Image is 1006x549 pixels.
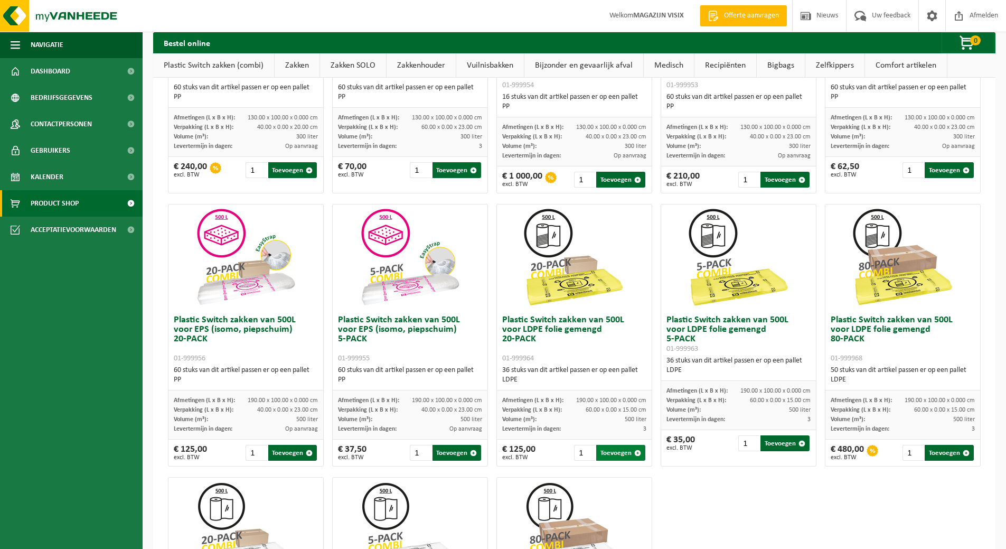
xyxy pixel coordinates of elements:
span: Bedrijfsgegevens [31,85,92,111]
span: 500 liter [460,416,482,423]
span: Levertermijn in dagen: [502,426,561,432]
span: 40.00 x 0.00 x 20.00 cm [257,124,318,131]
span: 500 liter [296,416,318,423]
span: Gebruikers [31,137,70,164]
div: € 35,00 [666,435,695,451]
span: excl. BTW [502,181,542,188]
span: 190.00 x 100.00 x 0.000 cm [740,388,811,394]
div: 36 stuks van dit artikel passen er op een pallet [502,366,646,385]
span: Levertermijn in dagen: [338,426,397,432]
span: 130.00 x 100.00 x 0.000 cm [576,124,646,131]
a: Zelfkippers [805,53,864,78]
div: PP [338,375,482,385]
span: 300 liter [296,134,318,140]
div: PP [831,92,975,102]
div: LDPE [502,375,646,385]
span: Afmetingen (L x B x H): [831,115,892,121]
span: Volume (m³): [666,143,701,150]
span: excl. BTW [338,454,366,461]
button: Toevoegen [760,435,810,451]
input: 1 [246,445,267,461]
img: 01-999955 [357,204,463,310]
span: Contactpersonen [31,111,92,137]
span: 190.00 x 100.00 x 0.000 cm [248,397,318,404]
span: Offerte aanvragen [721,11,782,21]
span: 3 [643,426,646,432]
span: Op aanvraag [778,153,811,159]
a: Zakken [275,53,319,78]
span: Afmetingen (L x B x H): [666,388,728,394]
span: excl. BTW [666,181,700,188]
button: Toevoegen [596,172,645,188]
span: Verpakking (L x B x H): [666,134,726,140]
div: PP [502,102,646,111]
input: 1 [574,172,595,188]
img: 01-999964 [521,204,627,310]
span: Product Shop [31,190,79,217]
span: 0 [970,35,981,45]
input: 1 [738,172,759,188]
a: Recipiënten [694,53,756,78]
span: Volume (m³): [338,416,372,423]
span: 300 liter [789,143,811,150]
span: 01-999964 [502,355,534,362]
span: excl. BTW [831,454,864,461]
span: Op aanvraag [285,143,318,150]
span: Op aanvraag [942,143,975,150]
span: 60.00 x 0.00 x 15.00 cm [914,407,975,413]
button: Toevoegen [268,162,317,178]
span: 190.00 x 100.00 x 0.000 cm [412,397,482,404]
span: Verpakking (L x B x H): [831,407,890,413]
input: 1 [902,445,924,461]
span: excl. BTW [666,445,695,451]
span: Levertermijn in dagen: [831,426,889,432]
span: Verpakking (L x B x H): [502,407,562,413]
a: Plastic Switch zakken (combi) [153,53,274,78]
h3: Plastic Switch zakken van 500L voor EPS (isomo, piepschuim) 5-PACK [338,315,482,363]
span: Levertermijn in dagen: [666,416,725,423]
span: Verpakking (L x B x H): [174,124,233,131]
div: € 62,50 [831,162,859,178]
button: 0 [942,32,994,53]
span: Afmetingen (L x B x H): [502,124,563,131]
span: Kalender [31,164,63,190]
span: Levertermijn in dagen: [174,426,232,432]
button: Toevoegen [760,172,810,188]
div: 60 stuks van dit artikel passen er op een pallet [174,83,318,102]
a: Zakken SOLO [320,53,386,78]
span: Navigatie [31,32,63,58]
div: LDPE [831,375,975,385]
div: € 210,00 [666,172,700,188]
div: PP [666,102,811,111]
span: 40.00 x 0.00 x 23.00 cm [257,407,318,413]
span: Volume (m³): [831,134,865,140]
span: Verpakking (L x B x H): [338,124,398,131]
div: € 37,50 [338,445,366,461]
span: Volume (m³): [174,134,208,140]
div: € 240,00 [174,162,207,178]
span: Volume (m³): [502,143,537,150]
span: Levertermijn in dagen: [174,143,232,150]
input: 1 [246,162,267,178]
span: 500 liter [789,407,811,413]
span: 60.00 x 0.00 x 15.00 cm [750,397,811,404]
h3: Plastic Switch zakken van 500L voor LDPE folie gemengd 80-PACK [831,315,975,363]
span: 130.00 x 100.00 x 0.000 cm [740,124,811,131]
button: Toevoegen [596,445,645,461]
div: 36 stuks van dit artikel passen er op een pallet [666,356,811,375]
img: 01-999968 [850,204,955,310]
span: Verpakking (L x B x H): [174,407,233,413]
div: € 70,00 [338,162,366,178]
span: Acceptatievoorwaarden [31,217,116,243]
div: € 125,00 [174,445,207,461]
div: 16 stuks van dit artikel passen er op een pallet [502,92,646,111]
div: 60 stuks van dit artikel passen er op een pallet [831,83,975,102]
span: Levertermijn in dagen: [338,143,397,150]
input: 1 [902,162,924,178]
button: Toevoegen [925,445,974,461]
div: PP [174,375,318,385]
h3: Plastic Switch zakken van 500L voor LDPE folie gemengd 20-PACK [502,315,646,363]
span: 300 liter [953,134,975,140]
span: Afmetingen (L x B x H): [338,115,399,121]
span: Volume (m³): [174,416,208,423]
